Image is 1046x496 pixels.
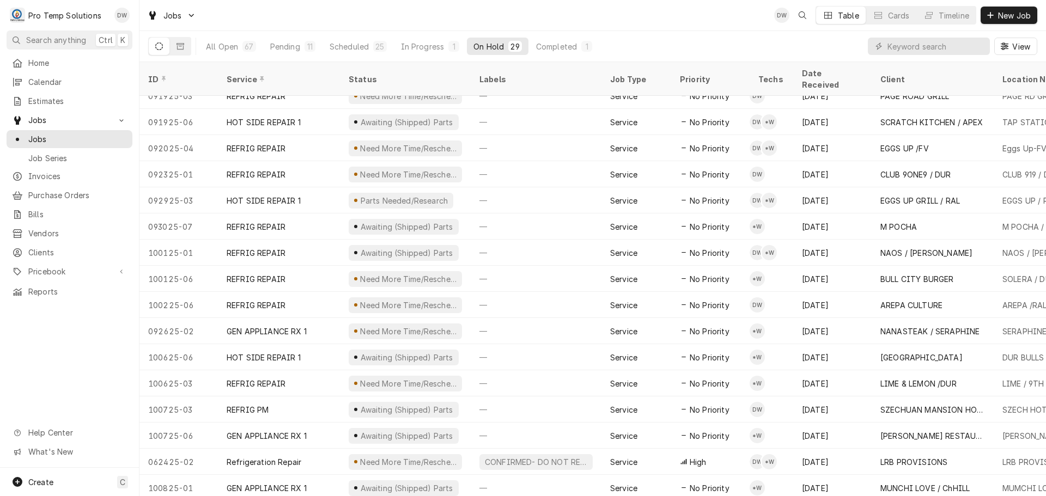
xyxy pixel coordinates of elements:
[750,193,765,208] div: Dakota Williams's Avatar
[690,273,729,285] span: No Priority
[120,476,125,488] span: C
[690,299,729,311] span: No Priority
[139,240,218,266] div: 100125-01
[471,292,601,318] div: —
[750,480,765,495] div: *Kevin Williams's Avatar
[880,247,972,259] div: NAOS / [PERSON_NAME]
[793,213,872,240] div: [DATE]
[750,454,765,469] div: DW
[227,90,285,102] div: REFRIG REPAIR
[888,10,910,21] div: Cards
[28,57,127,69] span: Home
[10,8,25,23] div: P
[750,402,765,417] div: Dakota Williams's Avatar
[28,170,127,182] span: Invoices
[359,378,458,389] div: Need More Time/Reschedule
[471,396,601,422] div: —
[139,318,218,344] div: 092625-02
[680,74,739,85] div: Priority
[793,422,872,449] div: [DATE]
[793,318,872,344] div: [DATE]
[583,41,590,52] div: 1
[28,477,53,487] span: Create
[28,133,127,145] span: Jobs
[750,376,765,391] div: *Kevin Williams's Avatar
[690,430,729,442] span: No Priority
[690,482,729,494] span: No Priority
[330,41,369,52] div: Scheduled
[471,318,601,344] div: —
[471,187,601,213] div: —
[610,404,637,415] div: Service
[880,326,980,337] div: NANASTEAK / SERAPHINE
[610,143,637,154] div: Service
[750,297,765,313] div: DW
[774,8,789,23] div: DW
[880,195,960,206] div: EGGS UP GRILL / RAL
[7,30,132,50] button: Search anythingCtrlK
[610,482,637,494] div: Service
[996,10,1033,21] span: New Job
[610,90,637,102] div: Service
[7,111,132,129] a: Go to Jobs
[610,299,637,311] div: Service
[7,167,132,185] a: Invoices
[880,90,949,102] div: PAGE ROAD GRILL
[750,219,765,234] div: *Kevin Williams's Avatar
[359,247,454,259] div: Awaiting (Shipped) Parts
[7,130,132,148] a: Jobs
[139,344,218,370] div: 100625-06
[227,482,307,494] div: GEN APPLIANCE RX 1
[793,344,872,370] div: [DATE]
[139,449,218,475] div: 062425-02
[359,143,458,154] div: Need More Time/Reschedule
[690,352,729,363] span: No Priority
[484,456,588,468] div: CONFIRMED- DO NOT RESCHEDULE
[762,193,777,208] div: *Kevin Williams's Avatar
[359,169,458,180] div: Need More Time/Reschedule
[750,140,765,156] div: DW
[981,7,1037,24] button: New Job
[359,117,454,128] div: Awaiting (Shipped) Parts
[28,286,127,297] span: Reports
[750,297,765,313] div: Dakota Williams's Avatar
[762,140,777,156] div: *Kevin Williams's Avatar
[610,430,637,442] div: Service
[750,88,765,103] div: DW
[802,68,861,90] div: Date Received
[139,213,218,240] div: 093025-07
[610,247,637,259] div: Service
[750,88,765,103] div: Dakota Williams's Avatar
[610,221,637,232] div: Service
[28,209,127,220] span: Bills
[471,344,601,370] div: —
[28,10,101,21] div: Pro Temp Solutions
[359,273,458,285] div: Need More Time/Reschedule
[793,266,872,292] div: [DATE]
[359,352,454,363] div: Awaiting (Shipped) Parts
[880,169,951,180] div: CLUB 9ONE9 / DUR
[880,430,985,442] div: [PERSON_NAME] RESTAURANT'S
[880,352,963,363] div: [GEOGRAPHIC_DATA]
[690,378,729,389] span: No Priority
[227,430,307,442] div: GEN APPLIANCE RX 1
[359,221,454,232] div: Awaiting (Shipped) Parts
[114,8,130,23] div: Dana Williams's Avatar
[7,205,132,223] a: Bills
[994,38,1037,55] button: View
[7,186,132,204] a: Purchase Orders
[28,266,111,277] span: Pricebook
[28,427,126,438] span: Help Center
[359,482,454,494] div: Awaiting (Shipped) Parts
[880,117,983,128] div: SCRATCH KITCHEN / APEX
[471,135,601,161] div: —
[471,213,601,240] div: —
[139,266,218,292] div: 100125-06
[307,41,313,52] div: 11
[451,41,457,52] div: 1
[880,456,947,468] div: LRB PROVISIONS
[245,41,253,52] div: 67
[880,221,917,232] div: M POCHA
[690,456,707,468] span: High
[750,114,765,130] div: DW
